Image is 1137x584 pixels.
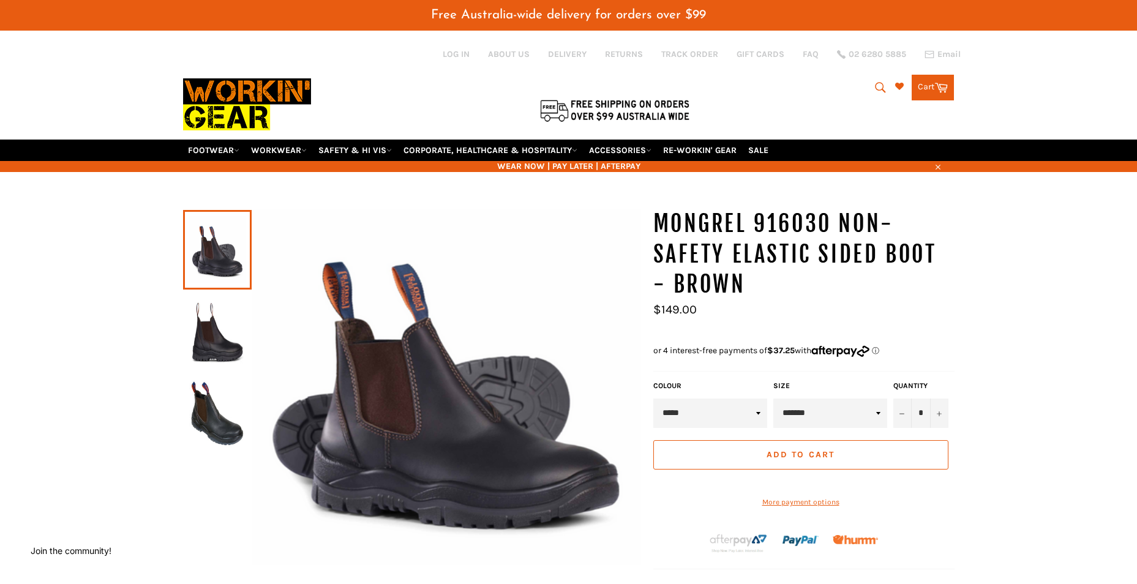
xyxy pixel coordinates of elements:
[782,523,819,559] img: paypal.png
[912,75,954,100] a: Cart
[767,449,835,460] span: Add to Cart
[183,140,244,161] a: FOOTWEAR
[930,399,948,428] button: Increase item quantity by one
[925,50,961,59] a: Email
[183,70,311,139] img: Workin Gear leaders in Workwear, Safety Boots, PPE, Uniforms. Australia's No.1 in Workwear
[893,399,912,428] button: Reduce item quantity by one
[773,381,887,391] label: Size
[584,140,656,161] a: ACCESSORIES
[31,545,111,556] button: Join the community!
[893,381,948,391] label: Quantity
[661,48,718,60] a: TRACK ORDER
[605,48,643,60] a: RETURNS
[189,380,246,447] img: MONGREL 916030 NON-SAFETY ELASTIC SIDED BOOT - BROWN - Workin' Gear
[833,535,878,544] img: Humm_core_logo_RGB-01_300x60px_small_195d8312-4386-4de7-b182-0ef9b6303a37.png
[658,140,741,161] a: RE-WORKIN' GEAR
[399,140,582,161] a: CORPORATE, HEALTHCARE & HOSPITALITY
[313,140,397,161] a: SAFETY & HI VIS
[737,48,784,60] a: GIFT CARDS
[653,497,948,507] a: More payment options
[653,209,955,300] h1: MONGREL 916030 NON-SAFETY ELASTIC SIDED BOOT - BROWN
[743,140,773,161] a: SALE
[937,50,961,59] span: Email
[803,48,819,60] a: FAQ
[443,49,470,59] a: Log in
[246,140,312,161] a: WORKWEAR
[431,9,706,21] span: Free Australia-wide delivery for orders over $99
[548,48,587,60] a: DELIVERY
[653,440,948,470] button: Add to Cart
[252,209,641,565] img: MONGREL 916030 NON-SAFETY ELASTIC SIDED BOOT - BROWN - Workin' Gear
[653,381,767,391] label: COLOUR
[189,298,246,365] img: MONGREL 916030 NON-SAFETY ELASTIC SIDED BOOT - BROWN - Workin' Gear
[538,97,691,123] img: Flat $9.95 shipping Australia wide
[488,48,530,60] a: ABOUT US
[849,50,906,59] span: 02 6280 5885
[837,50,906,59] a: 02 6280 5885
[183,160,955,172] span: WEAR NOW | PAY LATER | AFTERPAY
[708,533,768,553] img: Afterpay-Logo-on-dark-bg_large.png
[653,302,697,316] span: $149.00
